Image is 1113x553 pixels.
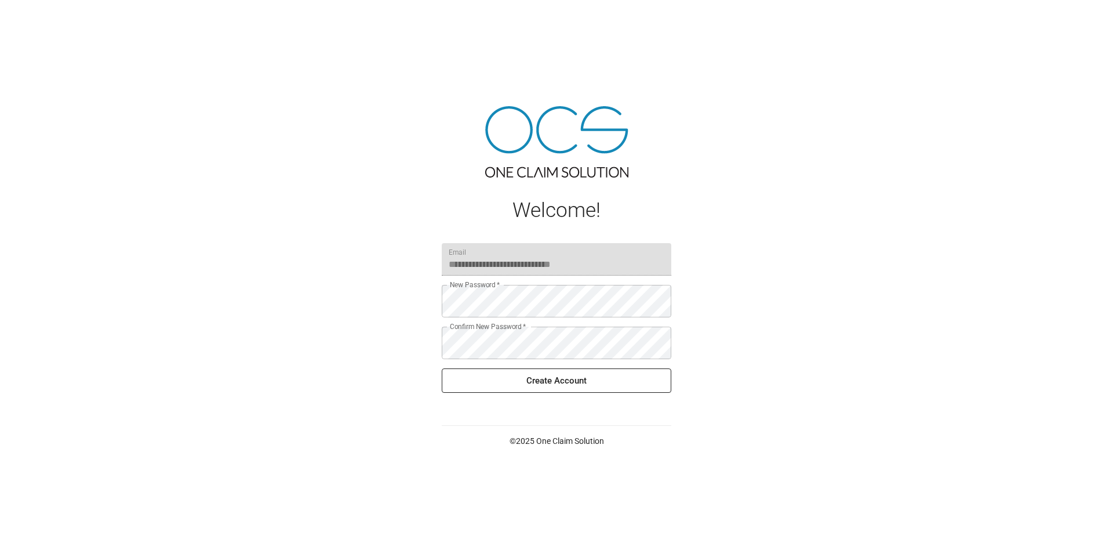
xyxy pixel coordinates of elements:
img: ocs-logo-white-transparent.png [14,7,60,30]
label: New Password [450,280,500,290]
img: ocs-logo-tra.png [485,106,628,178]
label: Confirm New Password [450,321,526,331]
button: Create Account [442,368,671,393]
label: Email [449,247,466,257]
h1: Welcome! [442,198,671,222]
p: © 2025 One Claim Solution [442,435,671,447]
